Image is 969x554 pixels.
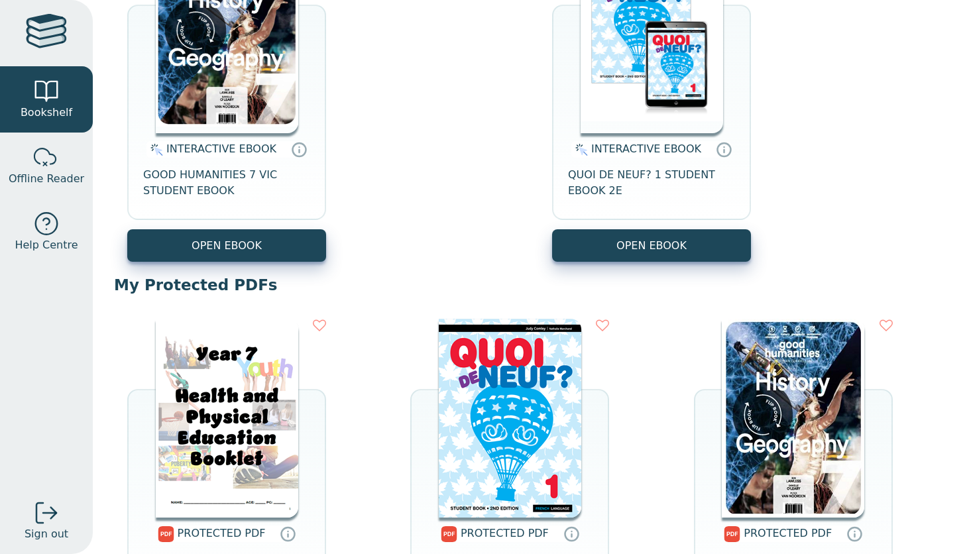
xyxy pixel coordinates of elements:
a: Protected PDFs cannot be printed, copied or shared. They can be accessed online through Education... [563,526,579,541]
img: 24cf4832-f809-468d-810c-fa4408d48fa2.png [156,319,298,518]
button: OPEN EBOOK [127,229,326,262]
span: PROTECTED PDF [461,527,549,539]
img: interactive.svg [146,142,163,158]
span: Help Centre [15,237,78,253]
span: Bookshelf [21,105,72,121]
a: Interactive eBooks are accessed online via the publisher’s portal. They contain interactive resou... [291,141,307,157]
span: PROTECTED PDF [178,527,266,539]
img: 936b9c57-0683-4d04-b51b-1323471cdb8c.png [439,319,581,518]
a: Interactive eBooks are accessed online via the publisher’s portal. They contain interactive resou... [716,141,732,157]
span: INTERACTIVE EBOOK [591,142,701,155]
img: pdf.svg [441,526,457,542]
span: Sign out [25,526,68,542]
img: 00d3755d-359d-4aa5-9593-8de814572729.png [722,319,864,518]
span: INTERACTIVE EBOOK [166,142,276,155]
span: Offline Reader [9,171,84,187]
a: Protected PDFs cannot be printed, copied or shared. They can be accessed online through Education... [846,526,862,541]
img: interactive.svg [571,142,588,158]
a: Protected PDFs cannot be printed, copied or shared. They can be accessed online through Education... [280,526,296,541]
span: PROTECTED PDF [744,527,832,539]
p: My Protected PDFs [114,275,948,295]
button: OPEN EBOOK [552,229,751,262]
img: pdf.svg [724,526,740,542]
img: pdf.svg [158,526,174,542]
span: GOOD HUMANITIES 7 VIC STUDENT EBOOK [143,167,310,199]
span: QUOI DE NEUF? 1 STUDENT EBOOK 2E [568,167,735,199]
